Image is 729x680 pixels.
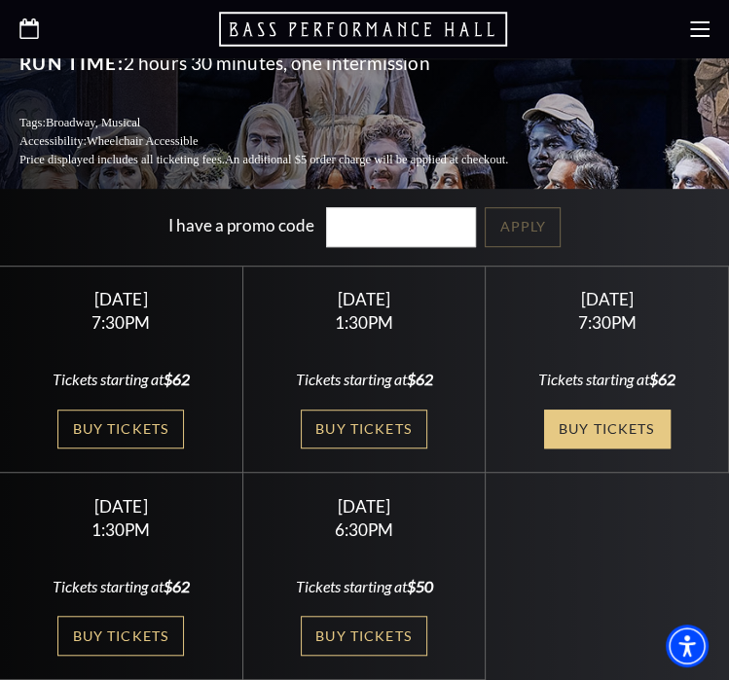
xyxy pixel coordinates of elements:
a: Buy Tickets [57,410,184,449]
div: Tickets starting at [23,369,219,390]
div: [DATE] [23,496,219,517]
label: I have a promo code [168,214,314,234]
span: $62 [406,370,432,388]
div: [DATE] [509,289,705,309]
a: Buy Tickets [301,410,427,449]
div: [DATE] [23,289,219,309]
span: Run Time: [19,52,124,74]
span: Wheelchair Accessible [87,134,198,148]
span: An additional $5 order charge will be applied at checkout. [225,153,508,166]
div: Tickets starting at [266,576,461,597]
div: Tickets starting at [23,576,219,597]
div: 6:30PM [266,521,461,538]
p: Accessibility: [19,132,555,151]
span: $62 [164,577,190,595]
div: Tickets starting at [509,369,705,390]
span: $62 [164,370,190,388]
a: Buy Tickets [57,616,184,656]
div: [DATE] [266,289,461,309]
div: 1:30PM [266,314,461,331]
a: Buy Tickets [301,616,427,656]
div: Tickets starting at [266,369,461,390]
div: 7:30PM [509,314,705,331]
a: Buy Tickets [544,410,671,449]
div: 1:30PM [23,521,219,538]
span: $50 [406,577,432,595]
span: Broadway, Musical [46,116,140,129]
p: Tags: [19,114,555,132]
div: [DATE] [266,496,461,517]
div: Accessibility Menu [666,625,709,667]
div: 7:30PM [23,314,219,331]
span: $62 [649,370,675,388]
p: 2 hours 30 minutes, one intermission [19,48,555,79]
p: Price displayed includes all ticketing fees. [19,151,555,169]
